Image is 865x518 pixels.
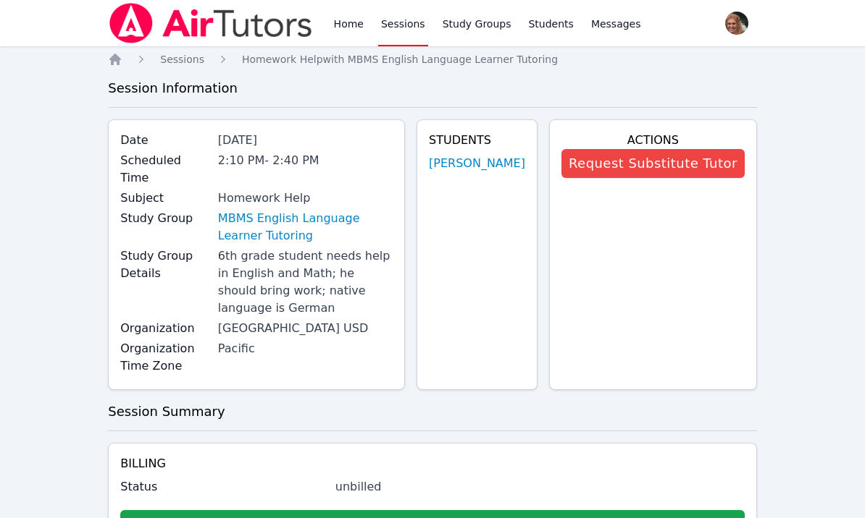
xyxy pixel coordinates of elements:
[120,478,327,496] label: Status
[108,52,757,67] nav: Breadcrumb
[429,132,525,149] h4: Students
[218,320,393,337] div: [GEOGRAPHIC_DATA] USD
[218,152,393,169] div: 2:10 PM - 2:40 PM
[242,52,558,67] a: Homework Helpwith MBMS English Language Learner Tutoring
[120,210,209,227] label: Study Group
[120,247,209,282] label: Study Group Details
[218,340,393,357] div: Pacific
[108,402,757,422] h3: Session Summary
[120,152,209,187] label: Scheduled Time
[591,17,641,31] span: Messages
[218,210,393,245] a: MBMS English Language Learner Tutoring
[120,132,209,149] label: Date
[561,149,745,178] button: Request Substitute Tutor
[108,3,313,43] img: Air Tutors
[108,78,757,98] h3: Session Information
[242,54,558,65] span: Homework Help with MBMS English Language Learner Tutoring
[160,54,204,65] span: Sessions
[120,320,209,337] label: Organization
[218,190,393,207] div: Homework Help
[160,52,204,67] a: Sessions
[120,455,745,472] h4: Billing
[218,247,393,317] div: 6th grade student needs help in English and Math; he should bring work; native language is German
[120,340,209,375] label: Organization Time Zone
[120,190,209,207] label: Subject
[429,155,525,172] a: [PERSON_NAME]
[561,132,745,149] h4: Actions
[218,132,393,149] div: [DATE]
[335,478,745,496] div: unbilled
